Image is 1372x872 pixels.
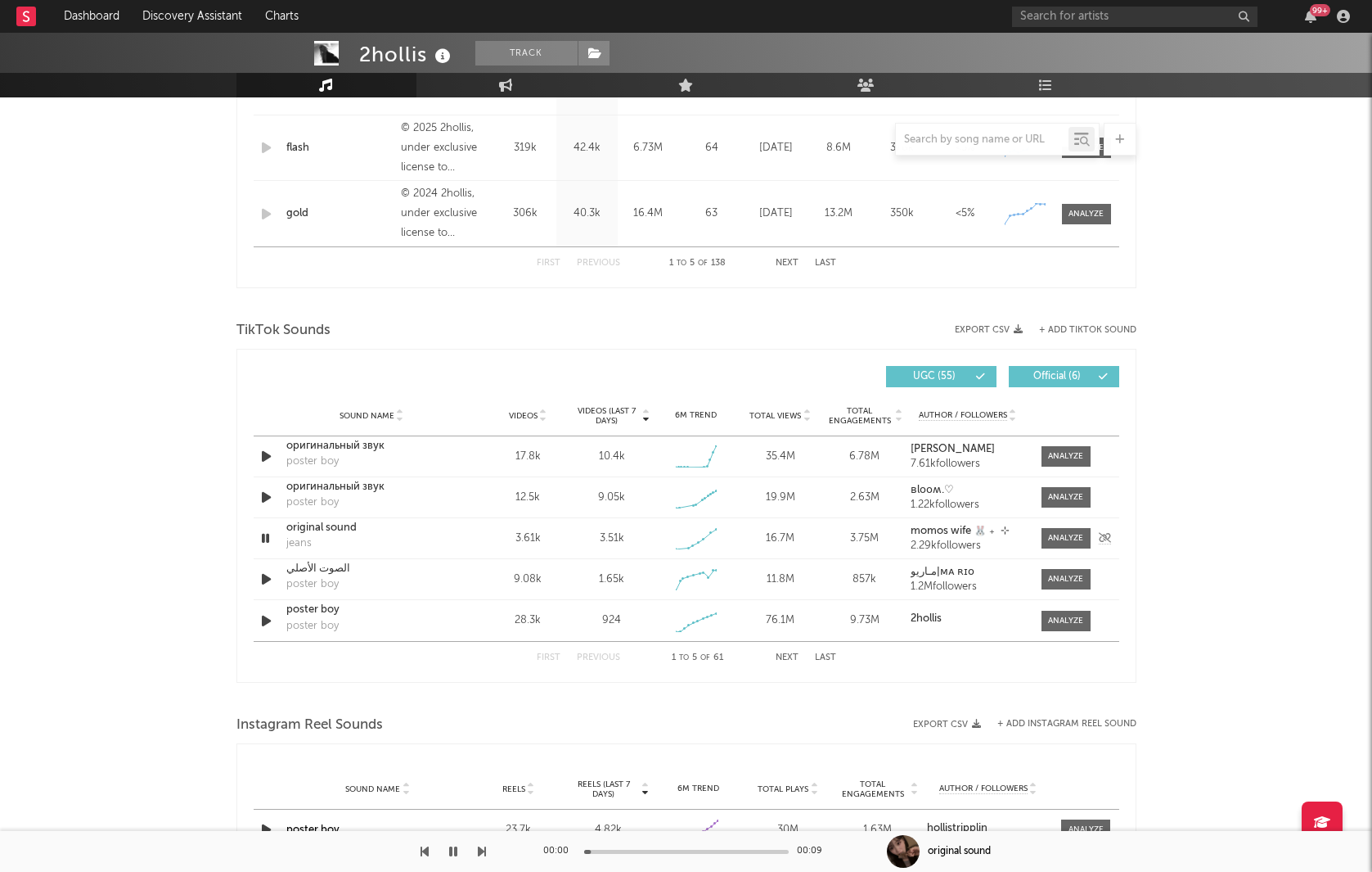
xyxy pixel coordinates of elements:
strong: hollistripplin [927,823,987,834]
a: original sound [286,520,457,536]
button: + Add TikTok Sound [1039,326,1136,335]
input: Search by song name or URL [896,133,1068,147]
div: + Add Instagram Reel Sound [981,720,1136,729]
div: 30M [747,822,829,838]
div: 9.08k [490,572,566,588]
button: + Add Instagram Reel Sound [997,720,1136,729]
div: 1.63M [837,822,919,838]
strong: momos wife 🐰 ₊˚⊹ [911,526,1010,536]
button: 99+ [1305,10,1316,23]
button: UGC(55) [886,366,996,387]
span: Author / Followers [919,410,1007,421]
strong: ʙlᴏᴏʍ.♡ [911,485,954,495]
button: Export CSV [955,325,1023,335]
span: Total Engagements [826,406,893,426]
div: poster boy [286,454,339,470]
div: 00:00 [543,842,576,861]
a: оригинальный звук [286,438,457,454]
div: © 2024 2hollis, under exclusive license to Interscope Records [401,184,490,243]
input: Search for artists [1012,7,1257,27]
div: 35.4M [742,449,818,465]
div: 99 + [1310,4,1330,16]
div: 2hollis [359,41,455,68]
span: Sound Name [345,784,400,794]
div: poster boy [286,495,339,511]
a: [PERSON_NAME] [911,444,1024,455]
div: 12.5k [490,490,566,506]
div: 23.7k [478,822,560,838]
span: Sound Name [340,411,394,421]
button: Next [776,653,798,662]
button: Last [815,653,836,662]
div: 9.73M [826,612,902,629]
span: Instagram Reel Sounds [236,716,383,735]
a: оригинальный звук [286,479,457,495]
div: 16.7M [742,531,818,547]
a: gold [286,206,394,222]
div: الصوت الأصلي [286,561,457,577]
div: 6.78M [826,449,902,465]
div: 19.9M [742,490,818,506]
div: original sound [928,844,991,859]
span: Videos (last 7 days) [574,406,640,426]
div: poster boy [286,576,339,593]
a: momos wife 🐰 ₊˚⊹ [911,526,1024,537]
button: Track [475,41,578,66]
div: 6M Trend [658,409,734,422]
div: 924 [602,612,621,629]
a: ʙlᴏᴏʍ.♡ [911,485,1024,496]
button: Official(6) [1009,366,1119,387]
span: to [679,654,689,662]
a: poster boy [286,825,340,835]
span: of [700,654,710,662]
div: 1.22k followers [911,499,1024,511]
span: Videos [509,411,538,421]
div: 7.61k followers [911,459,1024,470]
strong: مـاريو|ᴍᴀ ʀɪᴏ [911,567,974,577]
div: 350k [875,206,929,222]
div: 306k [499,206,552,222]
div: 3.51k [600,531,624,547]
span: Reels (last 7 days) [568,779,640,799]
div: 2.29k followers [911,540,1024,552]
div: 4.82k [568,822,650,838]
span: to [677,260,686,267]
div: 3.61k [490,531,566,547]
span: Official ( 6 ) [1019,372,1095,382]
span: Total Plays [758,784,808,794]
div: 17.8k [490,449,566,465]
span: Author / Followers [939,784,1028,794]
span: Total Views [749,411,801,421]
div: [DATE] [749,206,803,222]
a: 2hollis [911,613,1024,625]
div: © 2025 2hollis, under exclusive license to Interscope Records [401,119,490,178]
button: Next [776,259,798,268]
div: 00:09 [797,842,830,861]
div: 9.05k [598,490,625,506]
span: Reels [502,784,525,794]
div: 857k [826,572,902,588]
a: poster boy [286,602,457,618]
div: 6M Trend [658,783,740,795]
div: 1.2M followers [911,581,1024,593]
div: jeans [286,535,312,552]
a: مـاريو|ᴍᴀ ʀɪᴏ [911,567,1024,578]
div: 13.2M [812,206,866,222]
div: 40.3k [560,206,614,222]
button: First [537,259,560,268]
button: + Add TikTok Sound [1023,326,1136,335]
span: of [698,260,708,267]
div: 63 [683,206,740,222]
div: 10.4k [599,449,625,465]
a: hollistripplin [927,823,1050,834]
button: Previous [577,259,620,268]
div: 28.3k [490,612,566,629]
button: First [537,653,560,662]
strong: [PERSON_NAME] [911,444,995,454]
span: UGC ( 55 ) [897,372,972,382]
div: 16.4M [622,206,675,222]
